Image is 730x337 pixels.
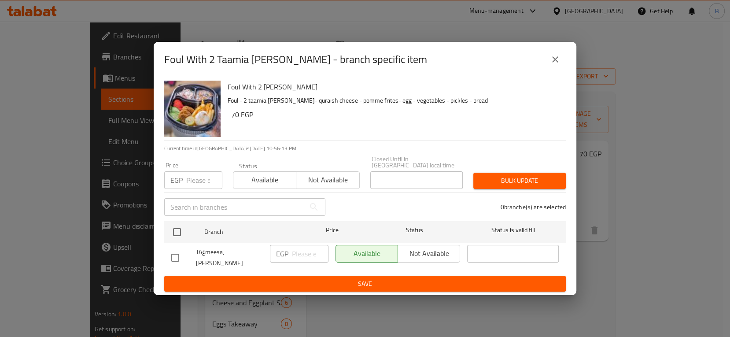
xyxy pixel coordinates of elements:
span: Bulk update [480,175,559,186]
p: EGP [170,175,183,185]
h6: 70 EGP [231,108,559,121]
p: 0 branche(s) are selected [500,203,566,211]
p: Current time in [GEOGRAPHIC_DATA] is [DATE] 10:56:13 PM [164,144,566,152]
button: Bulk update [473,173,566,189]
input: Search in branches [164,198,305,216]
button: close [545,49,566,70]
button: Available [233,171,296,189]
h2: Foul With 2 Taamia [PERSON_NAME] - branch specific item [164,52,427,67]
span: Status is valid till [467,225,559,236]
input: Please enter price [292,245,328,263]
span: Status [369,225,460,236]
button: Not available [296,171,359,189]
p: EGP [276,248,288,259]
span: Price [303,225,361,236]
img: Foul With 2 Taamia Patty [164,81,221,137]
h6: Foul With 2 [PERSON_NAME] [228,81,559,93]
span: Not available [300,174,356,186]
span: Branch [204,226,296,237]
span: TAغmeesa, [PERSON_NAME] [196,247,263,269]
span: Save [171,278,559,289]
input: Please enter price [186,171,222,189]
button: Save [164,276,566,292]
span: Available [237,174,293,186]
p: Foul - 2 taamia [PERSON_NAME]- quraish cheese - pomme frites- egg - vegetables - pickles - bread [228,95,559,106]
